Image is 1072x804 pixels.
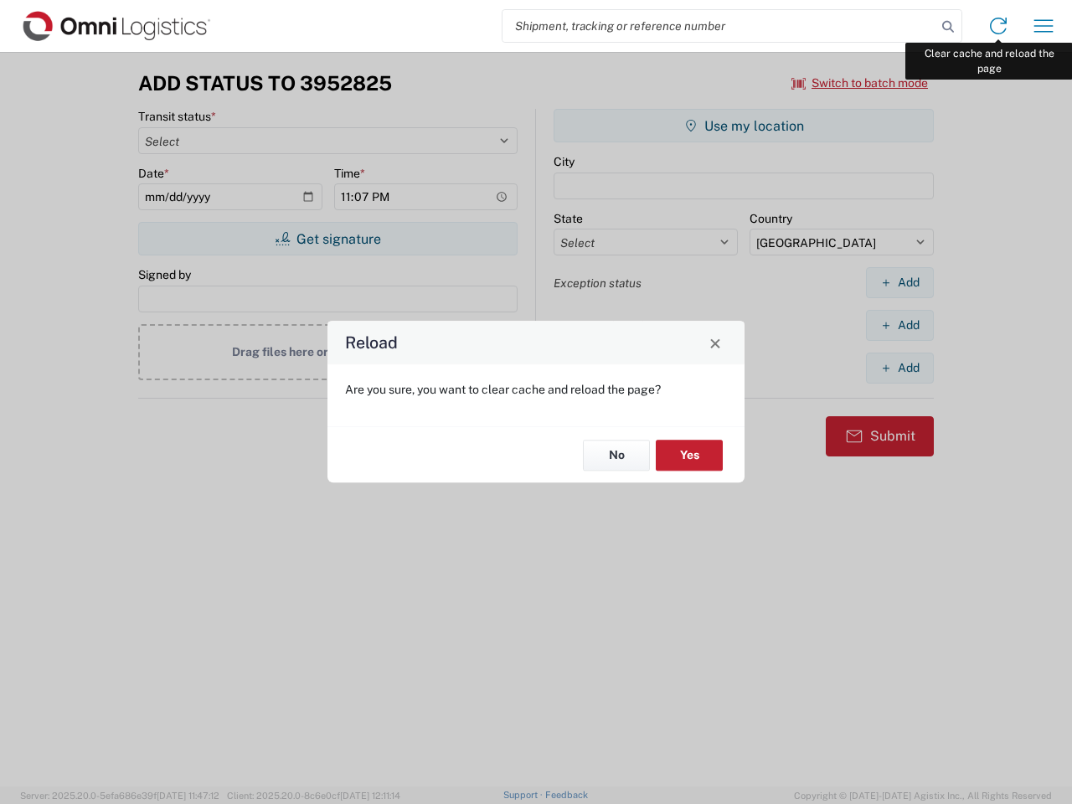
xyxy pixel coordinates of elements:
input: Shipment, tracking or reference number [502,10,936,42]
button: No [583,440,650,471]
h4: Reload [345,331,398,355]
button: Close [703,331,727,354]
p: Are you sure, you want to clear cache and reload the page? [345,382,727,397]
button: Yes [656,440,723,471]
